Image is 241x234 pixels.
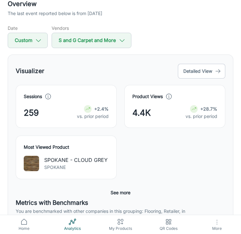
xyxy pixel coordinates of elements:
h4: Product Views [132,93,163,100]
span: 4.4K [132,106,151,119]
button: Detailed View [178,64,225,79]
button: More [193,215,241,234]
p: SPOKANE [44,164,108,171]
span: My Products [100,226,141,231]
a: My Products [96,215,145,234]
span: Analytics [52,226,92,231]
span: Home [4,226,44,231]
h5: Visualizer [16,67,44,76]
button: S and G Carpet and More [52,33,131,48]
p: The last event reported below is from [DATE] [8,10,102,17]
p: vs. prior period [77,113,109,120]
h4: Sessions [24,93,42,100]
p: vs. prior period [186,113,217,120]
h5: Metrics with Benchmarks [16,198,225,208]
a: Analytics [48,215,96,234]
img: SPOKANE - CLOUD GREY [24,156,39,171]
p: SPOKANE - CLOUD GREY [44,156,108,164]
a: QR Codes [145,215,193,234]
button: Custom [8,33,48,48]
h5: Vendors [52,25,131,31]
button: See more [108,187,133,198]
span: QR Codes [148,226,189,231]
strong: +2.4% [94,106,109,112]
span: 259 [24,106,39,119]
p: You are benchmarked with other companies in this grouping: Flooring, Retailer, in [GEOGRAPHIC_DATA] [16,208,225,222]
h4: Most Viewed Product [24,144,109,151]
strong: +28.7% [200,106,217,112]
h5: Date [8,25,48,31]
span: More [197,226,237,231]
